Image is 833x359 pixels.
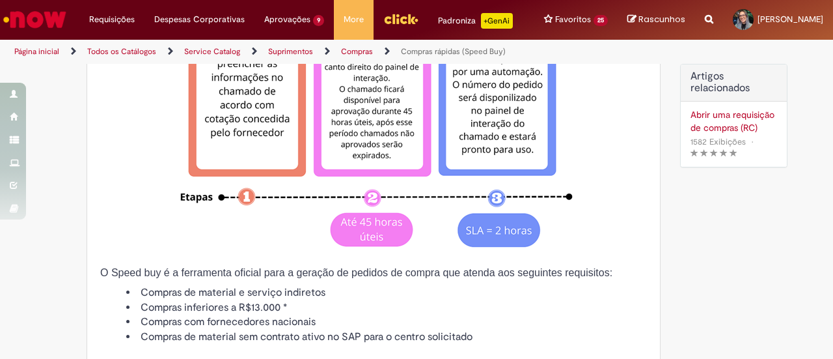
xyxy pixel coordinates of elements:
[264,13,310,26] span: Aprovações
[14,46,59,57] a: Página inicial
[594,15,608,26] span: 25
[184,46,240,57] a: Service Catalog
[481,13,513,29] p: +GenAi
[313,15,324,26] span: 9
[438,13,513,29] div: Padroniza
[126,300,647,315] li: Compras inferiores a R$13.000 *
[627,14,685,26] a: Rascunhos
[555,13,591,26] span: Favoritos
[690,108,777,134] a: Abrir uma requisição de compras (RC)
[126,315,647,330] li: Compras com fornecedores nacionais
[401,46,506,57] a: Compras rápidas (Speed Buy)
[1,7,68,33] img: ServiceNow
[10,40,545,64] ul: Trilhas de página
[154,13,245,26] span: Despesas Corporativas
[344,13,364,26] span: More
[268,46,313,57] a: Suprimentos
[758,14,823,25] span: [PERSON_NAME]
[690,71,777,94] h3: Artigos relacionados
[126,285,647,300] li: Compras de material e serviço indiretos
[690,136,746,147] span: 1582 Exibições
[383,9,418,29] img: click_logo_yellow_360x200.png
[100,267,612,278] span: O Speed buy é a ferramenta oficial para a geração de pedidos de compra que atenda aos seguintes r...
[748,133,756,151] span: •
[126,330,647,345] li: Compras de material sem contrato ativo no SAP para o centro solicitado
[87,46,156,57] a: Todos os Catálogos
[341,46,373,57] a: Compras
[638,13,685,25] span: Rascunhos
[89,13,135,26] span: Requisições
